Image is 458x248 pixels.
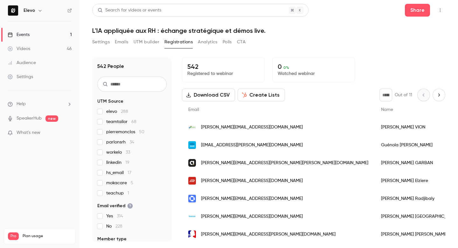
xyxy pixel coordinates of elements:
p: Watched webinar [278,70,350,77]
span: Plan usage [23,234,72,239]
span: Pro [8,232,19,240]
span: parlonsrh [106,139,134,145]
span: [PERSON_NAME][EMAIL_ADDRESS][PERSON_NAME][PERSON_NAME][DOMAIN_NAME] [201,160,368,166]
p: Out of 11 [395,92,412,98]
button: Emails [115,37,128,47]
span: 17 [128,171,131,175]
button: Share [405,4,430,17]
span: [PERSON_NAME][EMAIL_ADDRESS][DOMAIN_NAME] [201,195,303,202]
li: help-dropdown-opener [8,101,72,107]
span: 288 [121,109,128,114]
button: Analytics [198,37,218,47]
h6: Elevo [24,7,35,14]
iframe: Noticeable Trigger [64,130,72,136]
span: 1 [128,191,129,195]
span: hs_email [106,170,131,176]
button: UTM builder [134,37,159,47]
span: 5 [131,181,133,185]
span: Name [381,107,393,112]
span: What's new [17,129,40,136]
button: Next page [433,89,445,101]
span: teamtailor [106,119,136,125]
p: Registered to webinar [187,70,259,77]
div: Settings [8,74,33,80]
span: Email [188,107,199,112]
img: bluenove.com [188,213,196,220]
span: Member type [97,236,127,242]
span: 68 [131,120,136,124]
div: Videos [8,46,30,52]
span: 33 [126,150,130,155]
button: CTA [237,37,246,47]
button: Create Lists [238,89,285,101]
h1: L'IA appliquée aux RH : échange stratégique et démos live. [92,27,445,34]
span: pierremonclos [106,129,144,135]
div: Audience [8,60,36,66]
img: parella-group.com [188,159,196,167]
button: Download CSV [182,89,235,101]
button: Polls [223,37,232,47]
p: 542 [187,63,259,70]
span: new [45,115,58,122]
span: linkedin [106,159,129,166]
span: mokacare [106,180,133,186]
span: Email verified [97,203,133,209]
span: 228 [115,224,122,229]
span: UTM Source [97,98,123,105]
span: 314 [117,214,123,218]
span: elevo [106,108,128,115]
span: 19 [125,160,129,165]
span: No [106,223,122,230]
button: Settings [92,37,110,47]
a: SpeakerHub [17,115,42,122]
img: ax-energy.fr [188,123,196,131]
img: littlebigconnection.com [188,195,196,202]
span: 0 % [283,65,289,70]
div: Search for videos or events [98,7,161,14]
img: developpement-durable.gouv.fr [188,230,196,238]
button: Registrations [164,37,193,47]
p: 0 [278,63,350,70]
img: Elevo [8,5,18,16]
h1: 542 People [97,62,124,70]
span: [PERSON_NAME][EMAIL_ADDRESS][DOMAIN_NAME] [201,124,303,131]
span: [PERSON_NAME][EMAIL_ADDRESS][DOMAIN_NAME] [201,178,303,184]
span: [PERSON_NAME][EMAIL_ADDRESS][PERSON_NAME][DOMAIN_NAME] [201,231,336,238]
span: Help [17,101,26,107]
img: amundi.com [188,141,196,149]
span: Yes [106,213,123,219]
div: Events [8,32,30,38]
span: [PERSON_NAME][EMAIL_ADDRESS][DOMAIN_NAME] [201,213,303,220]
span: 34 [129,140,134,144]
span: teachup [106,190,129,196]
span: [EMAIL_ADDRESS][PERSON_NAME][DOMAIN_NAME] [201,142,303,149]
span: workelo [106,149,130,156]
span: 50 [139,130,144,134]
img: adp.com [188,177,196,185]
